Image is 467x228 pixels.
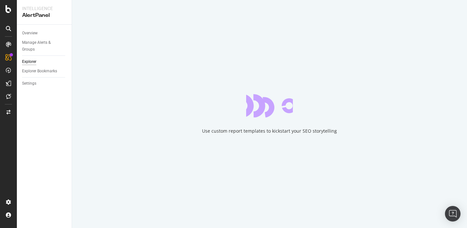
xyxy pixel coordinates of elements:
div: AlertPanel [22,12,66,19]
div: Open Intercom Messenger [445,206,461,222]
a: Manage Alerts & Groups [22,39,67,53]
a: Explorer Bookmarks [22,68,67,75]
div: Settings [22,80,36,87]
a: Settings [22,80,67,87]
div: Intelligence [22,5,66,12]
a: Explorer [22,58,67,65]
div: Use custom report templates to kickstart your SEO storytelling [202,128,337,134]
div: Explorer Bookmarks [22,68,57,75]
div: Explorer [22,58,36,65]
div: Manage Alerts & Groups [22,39,61,53]
div: Overview [22,30,38,37]
a: Overview [22,30,67,37]
div: animation [246,94,293,117]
